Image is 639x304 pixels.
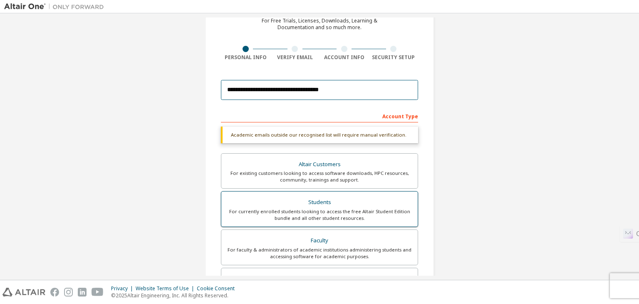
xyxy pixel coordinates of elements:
[2,288,45,297] img: altair_logo.svg
[226,159,413,170] div: Altair Customers
[226,208,413,222] div: For currently enrolled students looking to access the free Altair Student Edition bundle and all ...
[111,285,136,292] div: Privacy
[136,285,197,292] div: Website Terms of Use
[221,109,418,122] div: Account Type
[221,54,270,61] div: Personal Info
[226,273,413,285] div: Everyone else
[197,285,240,292] div: Cookie Consent
[226,170,413,183] div: For existing customers looking to access software downloads, HPC resources, community, trainings ...
[226,247,413,260] div: For faculty & administrators of academic institutions administering students and accessing softwa...
[221,127,418,143] div: Academic emails outside our recognised list will require manual verification.
[319,54,369,61] div: Account Info
[111,292,240,299] p: © 2025 Altair Engineering, Inc. All Rights Reserved.
[78,288,87,297] img: linkedin.svg
[226,197,413,208] div: Students
[64,288,73,297] img: instagram.svg
[226,235,413,247] div: Faculty
[262,17,377,31] div: For Free Trials, Licenses, Downloads, Learning & Documentation and so much more.
[92,288,104,297] img: youtube.svg
[369,54,419,61] div: Security Setup
[4,2,108,11] img: Altair One
[270,54,320,61] div: Verify Email
[50,288,59,297] img: facebook.svg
